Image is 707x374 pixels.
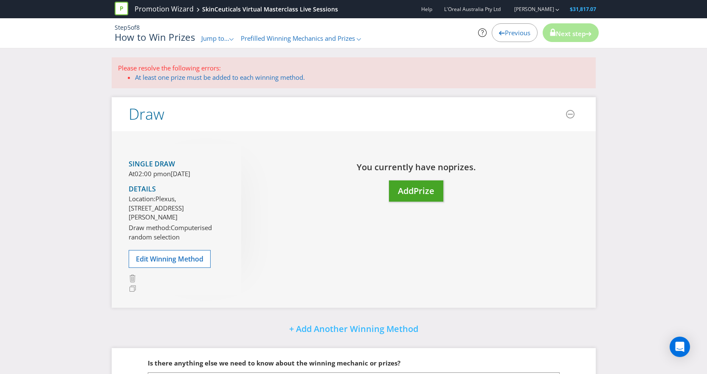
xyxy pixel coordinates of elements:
[171,169,190,178] span: [DATE]
[129,223,212,241] span: Computerised random selection
[570,6,596,13] span: $31,817.07
[136,23,140,31] span: 8
[357,161,448,173] span: You currently have no
[268,321,440,339] button: + Add Another Winning Method
[129,186,228,193] h4: Details
[115,23,127,31] span: Step
[556,29,586,38] span: Next step
[129,106,164,123] h2: Draw
[469,161,476,173] span: s.
[136,254,203,264] span: Edit Winning Method
[129,250,211,268] button: Edit Winning Method
[118,64,589,73] p: Please resolve the following errors:
[389,180,443,202] button: AddPrize
[129,194,155,203] span: Location:
[670,337,690,357] div: Open Intercom Messenger
[129,223,171,232] span: Draw method:
[444,6,501,13] span: L'Oreal Australia Pty Ltd
[115,32,195,42] h1: How to Win Prizes
[131,23,136,31] span: of
[163,169,171,178] span: on
[129,194,184,221] span: Plexus, [STREET_ADDRESS][PERSON_NAME]
[201,34,229,42] span: Jump to...
[135,4,194,14] a: Promotion Wizard
[129,169,135,178] span: At
[135,73,305,82] a: At least one prize must be added to each winning method.
[148,359,400,367] span: Is there anything else we need to know about the winning mechanic or prizes?
[289,323,418,335] span: + Add Another Winning Method
[448,161,469,173] span: prize
[421,6,432,13] a: Help
[398,185,414,197] span: Add
[129,160,228,168] h4: Single draw
[506,6,554,13] a: [PERSON_NAME]
[241,34,355,42] span: Prefilled Winning Mechanics and Prizes
[505,28,530,37] span: Previous
[202,5,338,14] div: SkinCeuticals Virtual Masterclass Live Sessions
[414,185,434,197] span: Prize
[135,169,163,178] span: 02:00 pm
[127,23,131,31] span: 5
